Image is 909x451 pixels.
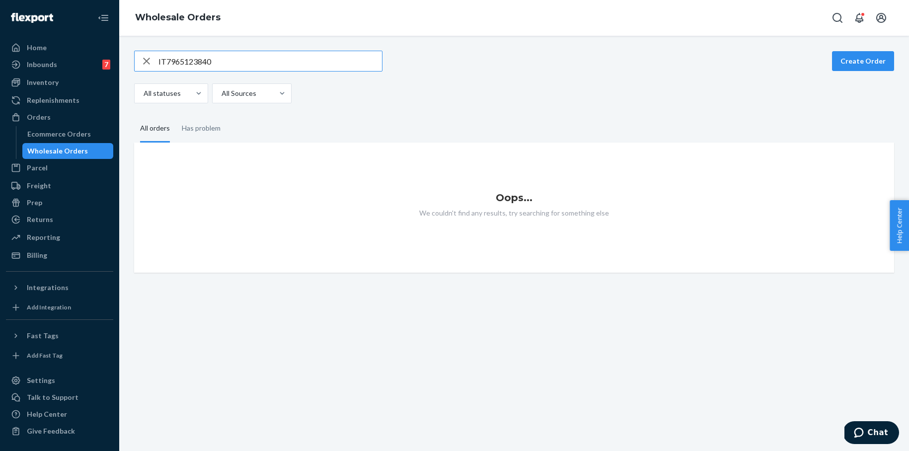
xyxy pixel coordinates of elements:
button: Give Feedback [6,423,113,439]
button: Create Order [832,51,894,71]
button: Open account menu [871,8,891,28]
button: Help Center [890,200,909,251]
div: Replenishments [27,95,79,105]
a: Add Fast Tag [6,348,113,364]
div: Inventory [27,77,59,87]
div: Prep [27,198,42,208]
h1: Oops... [134,192,894,203]
a: Help Center [6,406,113,422]
div: 7 [102,60,110,70]
ol: breadcrumbs [127,3,228,32]
div: Orders [27,112,51,122]
input: Search orders [158,51,382,71]
div: Fast Tags [27,331,59,341]
button: Talk to Support [6,389,113,405]
a: Inbounds7 [6,57,113,73]
input: All statuses [143,88,144,98]
a: Billing [6,247,113,263]
a: Wholesale Orders [22,143,114,159]
div: Reporting [27,232,60,242]
button: Integrations [6,280,113,296]
a: Freight [6,178,113,194]
a: Add Integration [6,300,113,315]
button: Open notifications [849,8,869,28]
button: Open Search Box [828,8,847,28]
a: Returns [6,212,113,227]
a: Home [6,40,113,56]
div: Settings [27,376,55,385]
a: Reporting [6,229,113,245]
a: Replenishments [6,92,113,108]
iframe: Opens a widget where you can chat to one of our agents [844,421,899,446]
div: Talk to Support [27,392,78,402]
a: Settings [6,373,113,388]
div: Wholesale Orders [27,146,88,156]
div: Add Integration [27,303,71,311]
button: Fast Tags [6,328,113,344]
p: We couldn't find any results, try searching for something else [134,208,894,218]
div: Inbounds [27,60,57,70]
div: Parcel [27,163,48,173]
a: Wholesale Orders [135,12,221,23]
img: Flexport logo [11,13,53,23]
div: Freight [27,181,51,191]
div: Has problem [182,115,221,141]
a: Parcel [6,160,113,176]
a: Orders [6,109,113,125]
div: All orders [140,115,170,143]
div: Integrations [27,283,69,293]
input: All Sources [221,88,222,98]
button: Close Navigation [93,8,113,28]
div: Give Feedback [27,426,75,436]
div: Home [27,43,47,53]
div: Ecommerce Orders [27,129,91,139]
a: Ecommerce Orders [22,126,114,142]
div: Returns [27,215,53,225]
div: Add Fast Tag [27,351,63,360]
div: Help Center [27,409,67,419]
a: Prep [6,195,113,211]
a: Inventory [6,75,113,90]
div: Billing [27,250,47,260]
